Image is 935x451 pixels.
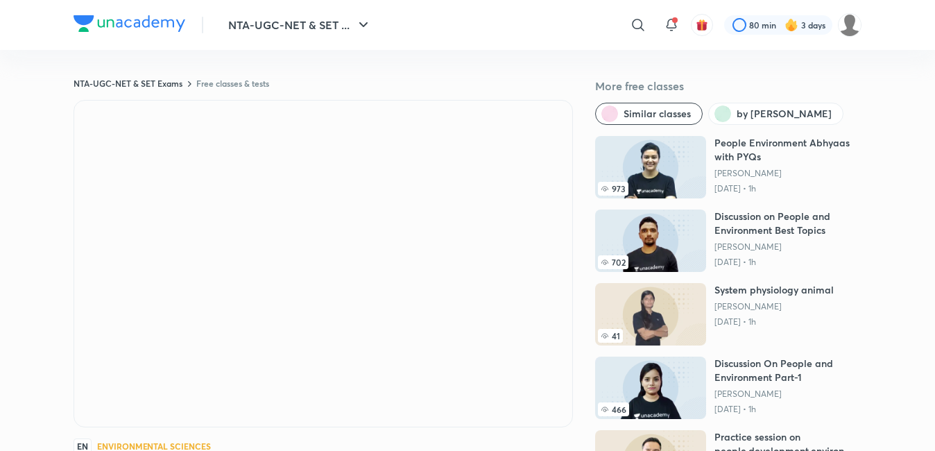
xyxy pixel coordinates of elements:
span: by Jyoti Bala [737,107,832,121]
h6: System physiology animal [714,283,834,297]
button: Similar classes [595,103,703,125]
span: Similar classes [624,107,691,121]
span: 702 [598,255,628,269]
button: avatar [691,14,713,36]
h6: Discussion On People and Environment Part-1 [714,357,861,384]
span: 41 [598,329,623,343]
h6: People Environment Abhyaas with PYQs [714,136,861,164]
p: [DATE] • 1h [714,404,861,415]
img: streak [784,18,798,32]
h6: Discussion on People and Environment Best Topics [714,210,861,237]
a: [PERSON_NAME] [714,168,861,179]
a: Company Logo [74,15,185,35]
img: avatar [696,19,708,31]
p: [DATE] • 1h [714,183,861,194]
img: Company Logo [74,15,185,32]
a: Free classes & tests [196,78,269,89]
a: [PERSON_NAME] [714,241,861,253]
button: NTA-UGC-NET & SET ... [220,11,380,39]
img: pooja Patel [838,13,861,37]
a: NTA-UGC-NET & SET Exams [74,78,182,89]
button: by Jyoti Bala [708,103,843,125]
span: 466 [598,402,629,416]
h5: More free classes [595,78,861,94]
span: 973 [598,182,628,196]
p: [DATE] • 1h [714,316,834,327]
a: [PERSON_NAME] [714,389,861,400]
h4: Environmental Sciences [97,442,211,450]
iframe: Class [74,101,572,427]
a: [PERSON_NAME] [714,301,834,312]
p: [DATE] • 1h [714,257,861,268]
